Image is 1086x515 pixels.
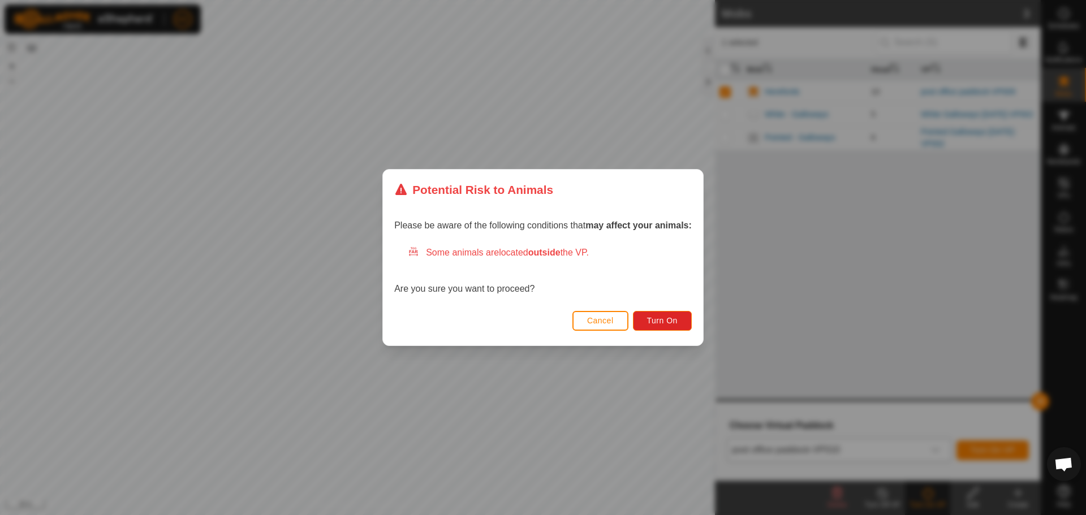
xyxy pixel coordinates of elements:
div: Potential Risk to Animals [394,181,553,198]
button: Cancel [572,311,628,331]
strong: may affect your animals: [585,220,692,230]
span: located the VP. [499,248,589,257]
span: Turn On [647,316,678,325]
div: Some animals are [408,246,692,259]
span: Cancel [587,316,614,325]
div: Are you sure you want to proceed? [394,246,692,296]
strong: outside [528,248,561,257]
button: Turn On [633,311,692,331]
span: Please be aware of the following conditions that [394,220,692,230]
a: Open chat [1047,447,1081,481]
